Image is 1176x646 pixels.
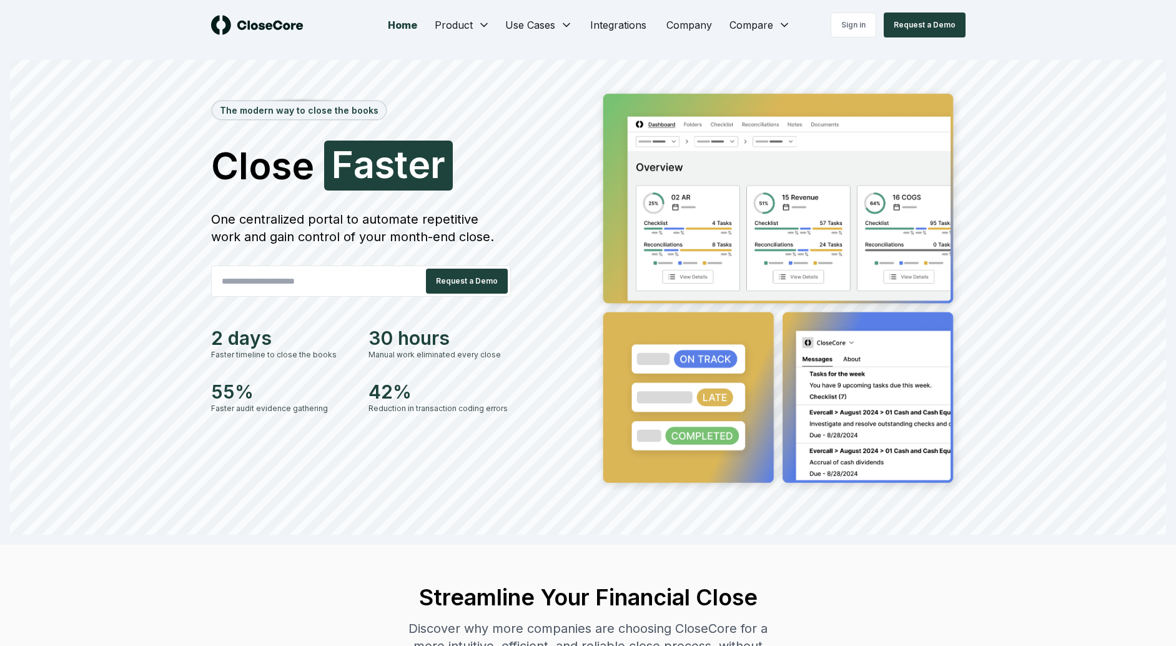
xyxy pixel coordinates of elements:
[368,327,511,349] div: 30 hours
[498,12,580,37] button: Use Cases
[430,146,445,183] span: r
[211,15,304,35] img: logo
[408,146,430,183] span: e
[368,349,511,360] div: Manual work eliminated every close
[368,403,511,414] div: Reduction in transaction coding errors
[368,380,511,403] div: 42%
[211,147,314,184] span: Close
[426,269,508,294] button: Request a Demo
[884,12,966,37] button: Request a Demo
[212,101,386,119] div: The modern way to close the books
[722,12,798,37] button: Compare
[211,327,353,349] div: 2 days
[427,12,498,37] button: Product
[353,146,375,183] span: a
[729,17,773,32] span: Compare
[435,17,473,32] span: Product
[593,85,966,496] img: Jumbotron
[397,585,779,610] h2: Streamline Your Financial Close
[395,146,408,183] span: t
[656,12,722,37] a: Company
[505,17,555,32] span: Use Cases
[332,146,353,183] span: F
[375,146,395,183] span: s
[211,211,511,246] div: One centralized portal to automate repetitive work and gain control of your month-end close.
[211,403,353,414] div: Faster audit evidence gathering
[378,12,427,37] a: Home
[831,12,876,37] a: Sign in
[211,349,353,360] div: Faster timeline to close the books
[580,12,656,37] a: Integrations
[211,380,353,403] div: 55%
